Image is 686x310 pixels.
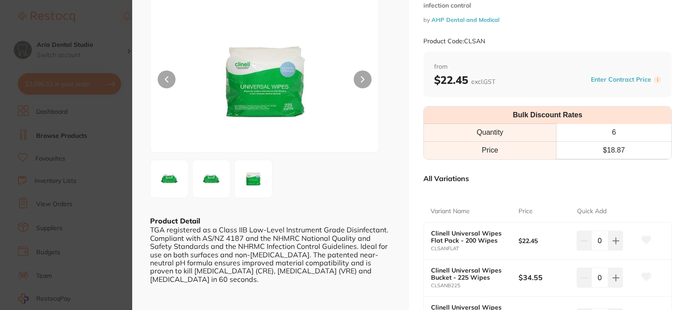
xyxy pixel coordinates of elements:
td: $ 18.87 [556,141,671,159]
small: Product Code: CLSAN [423,37,485,45]
button: Enter Contract Price [588,75,654,84]
small: infection control [423,2,672,9]
b: Clinell Universal Wipes Flat Pack - 200 Wipes [431,230,510,244]
b: $22.45 [434,73,495,87]
label: i [654,76,661,83]
small: CLSANFLAT [431,246,519,252]
div: TGA registered as a Class IIB Low-Level Instrument Grade Disinfectant. Compliant with AS/NZ 4187 ... [150,226,391,283]
b: $34.55 [519,273,571,282]
a: AHP Dental and Medical [431,16,499,23]
b: Product Detail [150,216,200,225]
b: $22.45 [519,237,571,244]
span: excl. GST [471,78,495,86]
img: LWpwZy01OTczNA [196,11,333,152]
th: Bulk Discount Rates [424,107,671,124]
small: CLSANB225 [431,283,519,289]
th: Quantity [424,124,556,141]
p: Quick Add [577,207,607,216]
p: Price [519,207,533,216]
b: Clinell Universal Wipes Bucket - 225 Wipes [431,267,510,281]
p: All Variations [423,174,469,183]
p: Variant Name [431,207,470,216]
th: 6 [556,124,671,141]
img: LWpwZy01OTczMQ [153,163,185,195]
span: from [434,62,661,71]
small: by [423,17,672,23]
img: LWpwZy01OTczNA [237,163,269,195]
img: LWpwZy01OTczMg [195,163,227,195]
td: Price [424,141,556,159]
